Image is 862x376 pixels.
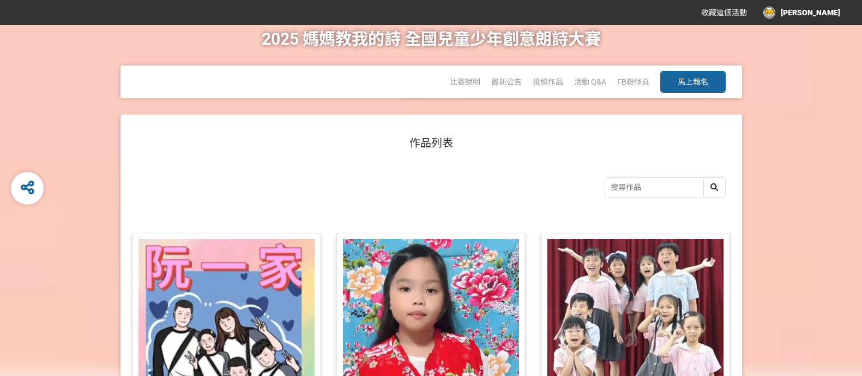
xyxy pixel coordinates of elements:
a: 比賽說明 [450,77,480,86]
a: 投稿作品 [533,77,563,86]
a: 活動 Q&A [574,77,606,86]
input: 搜尋作品 [605,178,725,197]
h1: 作品列表 [137,136,726,150]
a: 最新公告 [491,77,522,86]
h1: 2025 媽媽教我的詩 全國兒童少年創意朗詩大賽 [262,13,601,65]
a: FB粉絲頁 [617,77,649,86]
button: 馬上報名 [660,71,726,93]
span: 收藏這個活動 [701,8,747,17]
span: 馬上報名 [678,77,708,86]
